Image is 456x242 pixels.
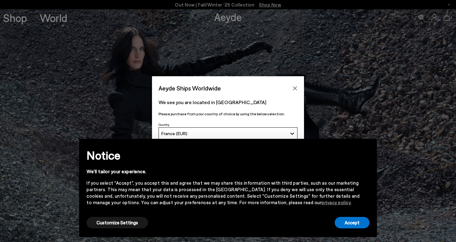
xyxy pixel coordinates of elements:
span: Country [159,123,169,126]
button: Close [290,84,300,93]
h2: Notice [87,147,360,163]
p: We see you are located in [GEOGRAPHIC_DATA] [159,99,297,106]
span: × [365,143,369,152]
button: Accept [335,217,369,228]
span: France (EUR) [161,131,187,136]
div: We'll tailor your experience. [87,168,360,175]
button: Close this notice [360,141,374,156]
p: Please purchase from your country of choice by using the below selection: [159,111,297,117]
div: If you select "Accept", you accept this and agree that we may share this information with third p... [87,180,360,206]
a: privacy policy [322,200,351,205]
button: Customize Settings [87,217,148,228]
span: Aeyde Ships Worldwide [159,83,221,94]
